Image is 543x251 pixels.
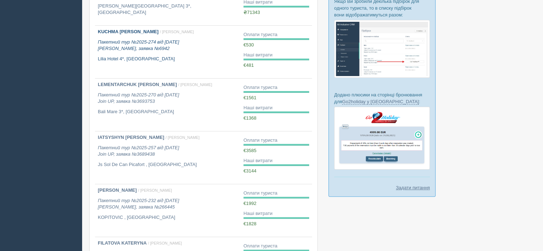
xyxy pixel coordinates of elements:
p: Bali Mare 3*, [GEOGRAPHIC_DATA] [98,109,238,115]
a: IATSYSHYN [PERSON_NAME] / [PERSON_NAME] Пакетний тур №2025-257 від [DATE]Join UP, заявка №3689438... [95,131,241,184]
div: Наші витрати [243,210,309,217]
p: KOPITOVIC , [GEOGRAPHIC_DATA] [98,214,238,221]
span: / [PERSON_NAME] [166,135,200,140]
span: / [PERSON_NAME] [160,30,194,34]
div: Оплати туриста [243,137,309,144]
span: / [PERSON_NAME] [178,82,212,87]
div: Оплати туриста [243,243,309,250]
div: Наші витрати [243,52,309,59]
b: IATSYSHYN [PERSON_NAME] [98,135,164,140]
div: Оплати туриста [243,31,309,38]
span: ₴71343 [243,10,260,15]
span: €1368 [243,115,256,121]
span: €3144 [243,168,256,174]
div: Оплати туриста [243,190,309,197]
span: €530 [243,42,254,47]
span: €1561 [243,95,256,100]
a: KUCHMA [PERSON_NAME] / [PERSON_NAME] Пакетний тур №2025-274 від [DATE][PERSON_NAME], заявка №6942... [95,26,241,78]
a: Go2holiday у [GEOGRAPHIC_DATA] [342,99,419,105]
span: €3585 [243,148,256,153]
div: Оплати туриста [243,84,309,91]
img: %D0%BF%D1%96%D0%B4%D0%B1%D1%96%D1%80%D0%BA%D0%B8-%D0%B3%D1%80%D1%83%D0%BF%D0%B0-%D1%81%D1%80%D0%B... [334,20,430,77]
b: LEMENTARCHUK [PERSON_NAME] [98,82,177,87]
b: KUCHMA [PERSON_NAME] [98,29,159,34]
a: [PERSON_NAME] / [PERSON_NAME] Пакетний тур №2025-232 від [DATE][PERSON_NAME], заявка №266445 KOPI... [95,184,241,237]
i: Пакетний тур №2025-274 від [DATE] [PERSON_NAME], заявка №6942 [98,39,179,51]
span: €1828 [243,221,256,226]
p: Js Sol De Can Picafort , [GEOGRAPHIC_DATA] [98,161,238,168]
span: €481 [243,62,254,68]
div: Наші витрати [243,157,309,164]
img: go2holiday-proposal-for-travel-agency.png [334,107,430,170]
i: Пакетний тур №2025-270 від [DATE] Join UP, заявка №3693753 [98,92,179,104]
a: LEMENTARCHUK [PERSON_NAME] / [PERSON_NAME] Пакетний тур №2025-270 від [DATE]Join UP, заявка №3693... [95,79,241,131]
a: Задати питання [396,184,430,191]
span: / [PERSON_NAME] [138,188,172,192]
p: Lilia Hotel 4*, [GEOGRAPHIC_DATA] [98,56,238,62]
i: Пакетний тур №2025-257 від [DATE] Join UP, заявка №3689438 [98,145,179,157]
i: Пакетний тур №2025-232 від [DATE] [PERSON_NAME], заявка №266445 [98,198,179,210]
p: [PERSON_NAME][GEOGRAPHIC_DATA] 3*, [GEOGRAPHIC_DATA] [98,3,238,16]
span: / [PERSON_NAME] [148,241,182,245]
b: [PERSON_NAME] [98,187,137,193]
b: FILATOVA KATERYNA [98,240,147,246]
span: €1992 [243,201,256,206]
div: Наші витрати [243,105,309,111]
p: Додано плюсики на сторінці бронювання для : [334,91,430,105]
